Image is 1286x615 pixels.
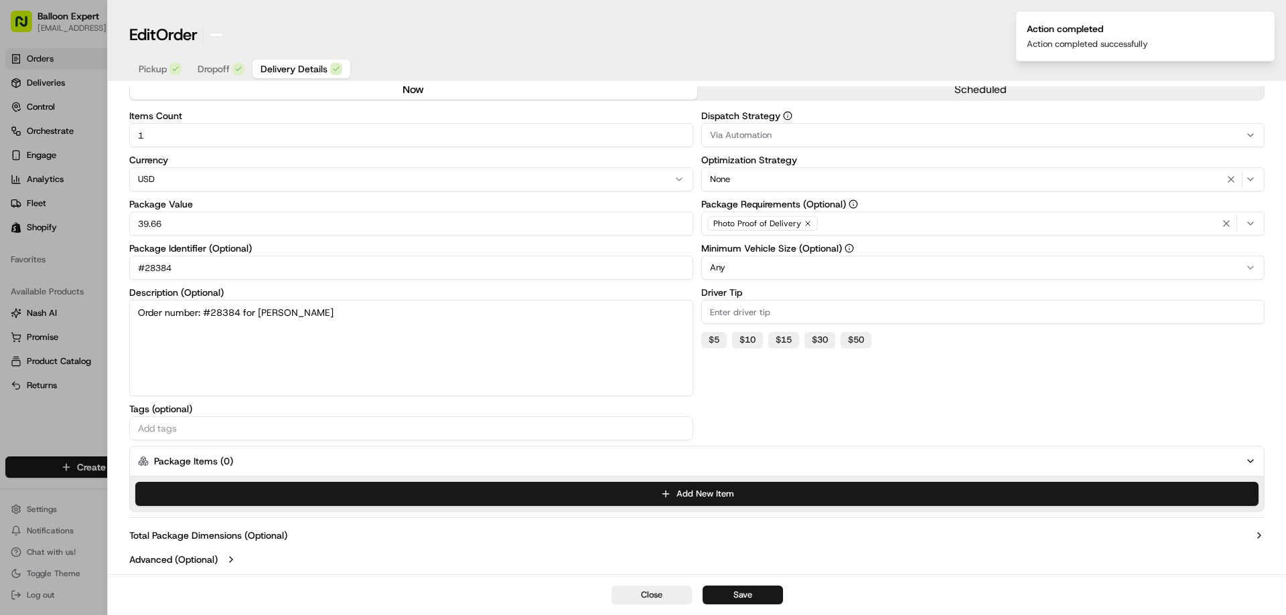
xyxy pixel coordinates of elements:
[13,13,40,40] img: Nash
[845,244,854,253] button: Minimum Vehicle Size (Optional)
[129,553,1265,566] button: Advanced (Optional)
[42,207,109,218] span: [PERSON_NAME]
[133,332,162,342] span: Pylon
[111,207,116,218] span: •
[208,171,244,187] button: See all
[94,331,162,342] a: Powered byPylon
[13,300,24,311] div: 📗
[129,111,693,120] label: Items Count
[129,24,198,46] h1: Edit
[129,404,693,414] label: Tags (optional)
[60,128,220,141] div: Start new chat
[13,231,35,252] img: Fotoula Anastasopoulos
[228,132,244,148] button: Start new chat
[13,128,38,152] img: 1736555255976-a54dd68f-1ca7-489b-9aae-adbdc363a1c4
[701,211,1265,236] button: Photo Proof of Delivery
[1214,36,1259,48] p: Created At:
[130,80,697,100] button: now
[129,288,693,297] label: Description (Optional)
[119,244,146,254] span: [DATE]
[701,111,1265,120] label: Dispatch Strategy
[701,332,727,348] button: $5
[119,207,146,218] span: [DATE]
[849,199,858,209] button: Package Requirements (Optional)
[198,62,230,76] span: Dropoff
[35,86,241,100] input: Got a question? Start typing here...
[612,586,692,604] button: Close
[732,332,763,348] button: $10
[42,244,109,254] span: [PERSON_NAME]
[1214,21,1250,33] p: Order ID:
[703,586,783,604] button: Save
[783,111,792,120] button: Dispatch Strategy
[13,195,35,216] img: Fotoula Anastasopoulos
[60,141,184,152] div: We're available if you need us!
[129,199,693,209] label: Package Value
[156,24,198,46] span: Order
[701,199,1265,209] label: Package Requirements (Optional)
[129,123,693,147] input: Enter items count
[129,553,218,566] label: Advanced (Optional)
[28,128,52,152] img: 1732323095091-59ea418b-cfe3-43c8-9ae0-d0d06d6fd42c
[127,299,215,313] span: API Documentation
[804,332,835,348] button: $30
[129,155,693,165] label: Currency
[13,174,90,185] div: Past conversations
[129,446,1265,476] button: Package Items (0)
[710,129,772,141] span: Via Automation
[129,529,287,542] label: Total Package Dimensions (Optional)
[129,529,1265,542] button: Total Package Dimensions (Optional)
[8,294,108,318] a: 📗Knowledge Base
[129,211,693,236] input: Enter package value
[701,244,1265,253] label: Minimum Vehicle Size (Optional)
[129,256,693,280] input: Enter package identifier
[13,54,244,75] p: Welcome 👋
[108,294,220,318] a: 💻API Documentation
[261,62,328,76] span: Delivery Details
[111,244,116,254] span: •
[135,420,687,436] input: Add tags
[154,454,233,468] label: Package Items ( 0 )
[129,244,693,253] label: Package Identifier (Optional)
[768,332,799,348] button: $15
[701,288,1265,297] label: Driver Tip
[710,173,730,185] span: None
[701,300,1265,324] input: Enter driver tip
[139,62,167,76] span: Pickup
[841,332,871,348] button: $50
[135,482,1259,506] button: Add New Item
[701,123,1265,147] button: Via Automation
[113,300,124,311] div: 💻
[701,155,1265,165] label: Optimization Strategy
[27,299,102,313] span: Knowledge Base
[701,167,1265,191] button: None
[697,80,1265,100] button: scheduled
[713,218,801,229] span: Photo Proof of Delivery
